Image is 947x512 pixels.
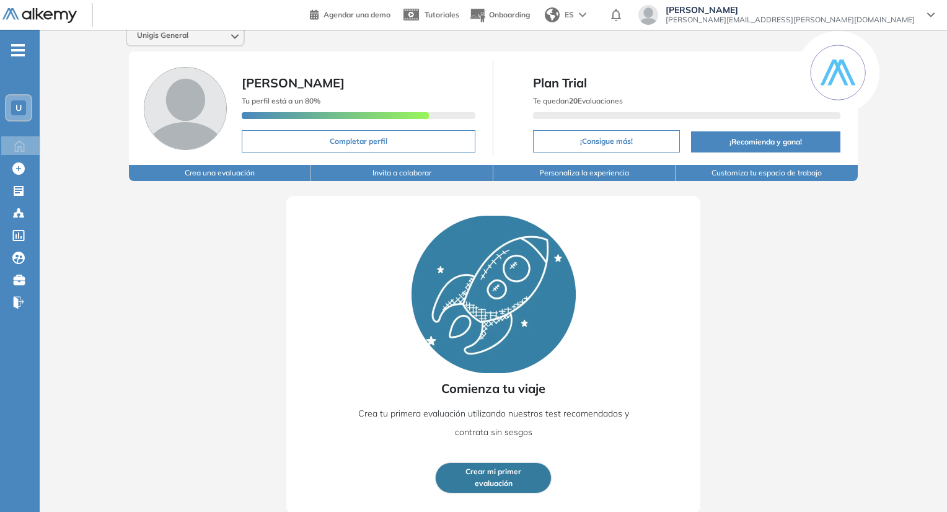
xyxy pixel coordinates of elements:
[666,5,915,15] span: [PERSON_NAME]
[324,10,390,19] span: Agendar una demo
[533,96,623,105] span: Te quedan Evaluaciones
[469,2,530,29] button: Onboarding
[129,165,311,181] button: Crea una evaluación
[676,165,858,181] button: Customiza tu espacio de trabajo
[569,96,578,105] b: 20
[475,478,513,490] span: evaluación
[311,165,493,181] button: Invita a colaborar
[666,15,915,25] span: [PERSON_NAME][EMAIL_ADDRESS][PERSON_NAME][DOMAIN_NAME]
[579,12,586,17] img: arrow
[493,165,676,181] button: Personaliza la experiencia
[425,10,459,19] span: Tutoriales
[441,379,545,398] span: Comienza tu viaje
[242,96,320,105] span: Tu perfil está a un 80%
[348,404,639,441] p: Crea tu primera evaluación utilizando nuestros test recomendados y contrata sin sesgos
[489,10,530,19] span: Onboarding
[137,30,188,40] span: Unigis General
[2,8,77,24] img: Logo
[545,7,560,22] img: world
[310,6,390,21] a: Agendar una demo
[412,216,576,373] img: Rocket
[15,103,22,113] span: U
[725,369,947,512] iframe: Chat Widget
[725,369,947,512] div: Widget de chat
[533,130,680,152] button: ¡Consigue más!
[691,131,840,152] button: ¡Recomienda y gana!
[144,67,227,150] img: Foto de perfil
[465,466,521,478] span: Crear mi primer
[242,75,345,90] span: [PERSON_NAME]
[242,130,475,152] button: Completar perfil
[435,462,552,493] button: Crear mi primerevaluación
[533,74,840,92] span: Plan Trial
[565,9,574,20] span: ES
[11,49,25,51] i: -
